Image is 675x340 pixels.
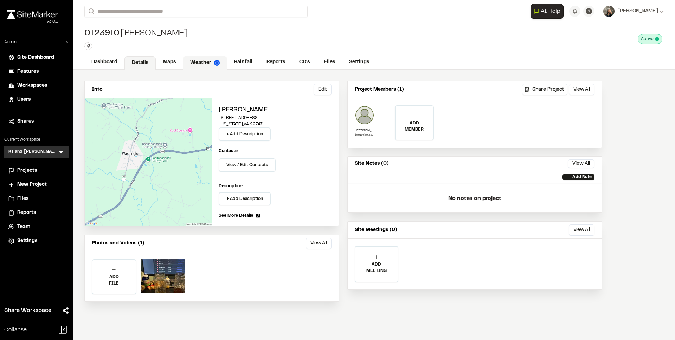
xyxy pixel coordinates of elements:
span: Reports [17,209,36,217]
a: Weather [183,56,227,70]
p: Invitation pending [355,133,374,137]
p: Site Notes (0) [355,160,389,168]
span: Active [641,36,654,42]
a: CD's [292,55,317,69]
p: Contacts: [219,148,238,154]
button: View All [568,159,594,168]
a: Maps [156,55,183,69]
span: Shares [17,118,34,125]
img: user_empty.png [355,105,374,125]
span: Users [17,96,31,104]
button: View All [569,84,594,95]
span: Share Workspace [4,306,51,315]
a: Files [317,55,342,69]
div: This project is active and counting against your active project count. [638,34,662,44]
a: Dashboard [84,55,124,69]
a: Reports [8,209,65,217]
a: Files [8,195,65,203]
button: Search [84,6,97,17]
p: Site Meetings (0) [355,226,397,234]
a: Settings [342,55,376,69]
button: + Add Description [219,127,271,141]
span: Features [17,68,39,76]
p: [US_STATE] , VA 22747 [219,121,332,127]
p: Photos and Videos (1) [92,240,144,247]
a: Settings [8,237,65,245]
span: Files [17,195,28,203]
p: [STREET_ADDRESS] [219,115,332,121]
span: New Project [17,181,47,189]
span: This project is active and counting against your active project count. [655,37,659,41]
button: View All [306,238,332,249]
button: Share Project [522,84,567,95]
p: ADD MEMBER [396,120,433,133]
div: [PERSON_NAME] [84,28,188,39]
a: Projects [8,167,65,175]
a: Rainfall [227,55,259,69]
p: [PERSON_NAME][EMAIL_ADDRESS][DOMAIN_NAME] [355,128,374,133]
a: New Project [8,181,65,189]
button: Edit Tags [84,42,92,50]
span: Workspaces [17,82,47,90]
span: Site Dashboard [17,54,54,61]
a: Users [8,96,65,104]
p: No notes on project [353,187,596,210]
a: Features [8,68,65,76]
p: ADD FILE [92,274,136,287]
img: rebrand.png [7,10,58,19]
p: Description: [219,183,332,189]
h3: KT and [PERSON_NAME] [8,149,58,156]
span: AI Help [541,7,560,15]
button: View / Edit Contacts [219,158,276,172]
img: precipai.png [214,60,220,66]
h2: [PERSON_NAME] [219,105,332,115]
p: Info [92,86,102,93]
a: Team [8,223,65,231]
a: Site Dashboard [8,54,65,61]
button: View All [569,224,594,236]
span: Team [17,223,30,231]
span: Settings [17,237,37,245]
a: Workspaces [8,82,65,90]
p: Add Note [572,174,592,180]
span: Projects [17,167,37,175]
p: Current Workspace [4,137,69,143]
button: + Add Description [219,192,271,205]
a: Reports [259,55,292,69]
a: Shares [8,118,65,125]
a: Details [124,56,156,70]
span: 0123910 [84,28,119,39]
p: ADD MEETING [355,261,398,274]
img: User [603,6,615,17]
p: Project Members (1) [355,86,404,93]
button: [PERSON_NAME] [603,6,664,17]
div: Oh geez...please don't... [7,19,58,25]
button: Open AI Assistant [531,4,564,19]
p: Admin [4,39,17,45]
span: [PERSON_NAME] [617,7,658,15]
button: Edit [314,84,332,95]
span: Collapse [4,326,27,334]
div: Open AI Assistant [531,4,566,19]
span: See More Details [219,212,253,219]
